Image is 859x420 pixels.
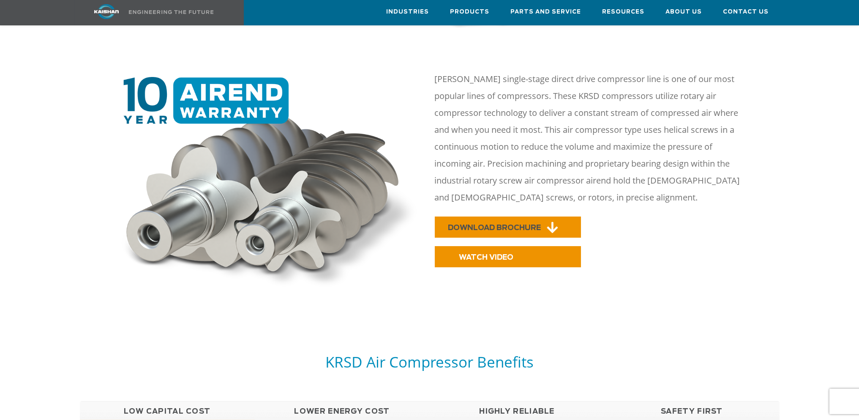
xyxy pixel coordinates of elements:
[603,7,645,17] span: Resources
[511,0,581,23] a: Parts and Service
[114,77,425,294] img: 10 year warranty
[435,217,581,238] a: DOWNLOAD BROCHURE
[450,0,490,23] a: Products
[387,7,429,17] span: Industries
[723,0,769,23] a: Contact Us
[448,224,541,231] span: DOWNLOAD BROCHURE
[129,10,213,14] img: Engineering the future
[435,71,751,206] p: [PERSON_NAME] single-stage direct drive compressor line is one of our most popular lines of compr...
[666,7,702,17] span: About Us
[75,4,138,19] img: kaishan logo
[723,7,769,17] span: Contact Us
[511,7,581,17] span: Parts and Service
[450,7,490,17] span: Products
[80,352,780,371] h5: KRSD Air Compressor Benefits
[603,0,645,23] a: Resources
[387,0,429,23] a: Industries
[666,0,702,23] a: About Us
[459,254,514,261] span: WATCH VIDEO
[435,246,581,267] a: WATCH VIDEO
